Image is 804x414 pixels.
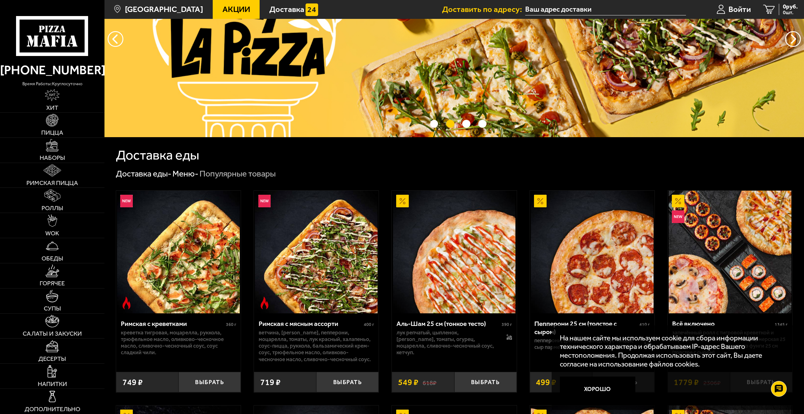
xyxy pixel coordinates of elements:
a: Меню- [172,169,199,179]
button: точки переключения [462,120,470,128]
a: АкционныйАль-Шам 25 см (тонкое тесто) [392,191,516,313]
span: 0 шт. [783,10,798,15]
img: 15daf4d41897b9f0e9f617042186c801.svg [306,3,318,16]
div: Аль-Шам 25 см (тонкое тесто) [396,320,500,328]
a: АкционныйНовинкаВсё включено [668,191,792,313]
div: Пепперони 25 см (толстое с сыром) [534,320,638,336]
span: Доставить по адресу: [442,5,525,14]
button: Выбрать [454,372,517,392]
img: Новинка [120,195,133,207]
span: 360 г [226,322,236,327]
a: АкционныйПепперони 25 см (толстое с сыром) [530,191,655,313]
p: лук репчатый, цыпленок, [PERSON_NAME], томаты, огурец, моцарелла, сливочно-чесночный соус, кетчуп. [396,329,498,356]
img: Аль-Шам 25 см (тонкое тесто) [393,191,516,313]
span: [GEOGRAPHIC_DATA] [125,5,203,14]
span: 499 ₽ [536,378,556,387]
button: предыдущий [785,31,801,47]
img: Акционный [534,195,547,207]
span: Обеды [42,255,63,262]
p: креветка тигровая, моцарелла, руккола, трюфельное масло, оливково-чесночное масло, сливочно-чесно... [121,329,236,356]
span: Супы [44,305,61,312]
span: 0 руб. [783,4,798,10]
button: точки переключения [478,120,486,128]
div: Римская с креветками [121,320,224,328]
span: Дополнительно [25,406,80,412]
button: Хорошо [560,377,635,402]
span: Напитки [38,381,67,387]
span: 1345 г [775,322,788,327]
span: WOK [45,230,59,237]
button: Выбрать [316,372,379,392]
button: точки переключения [430,120,438,128]
div: Всё включено [672,320,773,328]
span: Римская пицца [26,180,78,186]
p: На нашем сайте мы используем cookie для сбора информации технического характера и обрабатываем IP... [560,334,780,368]
span: 749 ₽ [122,378,143,387]
img: Всё включено [669,191,791,313]
span: Войти [728,5,751,14]
a: НовинкаОстрое блюдоРимская с креветками [116,191,241,313]
s: 618 ₽ [423,378,436,387]
span: Акции [222,5,250,14]
img: Акционный [672,195,684,207]
p: ветчина, [PERSON_NAME], пепперони, моцарелла, томаты, лук красный, халапеньо, соус-пицца, руккола... [259,329,374,363]
img: Острое блюдо [120,297,133,309]
img: Острое блюдо [258,297,271,309]
span: Горячее [40,280,65,287]
a: НовинкаОстрое блюдоРимская с мясным ассорти [254,191,379,313]
span: Салаты и закуски [23,331,82,337]
button: следующий [108,31,123,47]
img: Пепперони 25 см (толстое с сыром) [531,191,654,313]
img: Римская с мясным ассорти [255,191,378,313]
span: Пицца [41,130,63,136]
img: Новинка [672,210,684,223]
span: Доставка [269,5,304,14]
div: Популярные товары [200,168,276,179]
span: Роллы [42,205,63,211]
img: Римская с креветками [117,191,240,313]
a: Доставка еды- [116,169,171,179]
button: точки переключения [446,120,454,128]
span: 719 ₽ [260,378,281,387]
img: Акционный [396,195,409,207]
span: 549 ₽ [398,378,419,387]
span: Наборы [40,155,65,161]
span: Хит [46,105,58,111]
img: Новинка [258,195,271,207]
span: Десерты [38,356,66,362]
h1: Доставка еды [116,148,199,162]
div: Римская с мясным ассорти [259,320,362,328]
input: Ваш адрес доставки [525,4,686,15]
button: Выбрать [178,372,241,392]
span: 390 г [502,322,512,327]
span: 410 г [639,322,650,327]
span: 400 г [364,322,374,327]
p: пепперони, [PERSON_NAME], соус-пицца, сыр пармезан (на борт). [534,337,636,351]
